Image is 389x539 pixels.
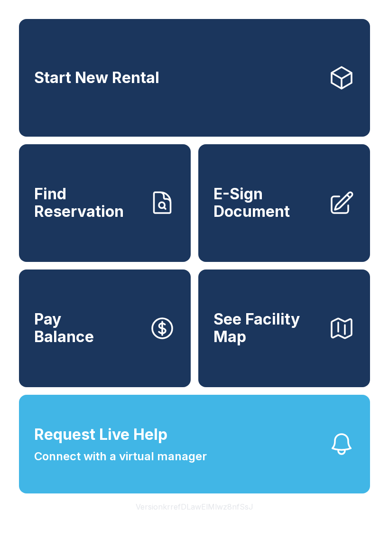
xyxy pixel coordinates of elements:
span: E-Sign Document [213,186,321,220]
span: See Facility Map [213,311,321,345]
a: Start New Rental [19,19,370,137]
button: See Facility Map [198,269,370,387]
span: Pay Balance [34,311,94,345]
a: E-Sign Document [198,144,370,262]
a: Find Reservation [19,144,191,262]
span: Start New Rental [34,69,159,87]
span: Connect with a virtual manager [34,448,207,465]
button: PayBalance [19,269,191,387]
button: Request Live HelpConnect with a virtual manager [19,395,370,493]
span: Find Reservation [34,186,141,220]
span: Request Live Help [34,423,167,446]
button: VersionkrrefDLawElMlwz8nfSsJ [128,493,261,520]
